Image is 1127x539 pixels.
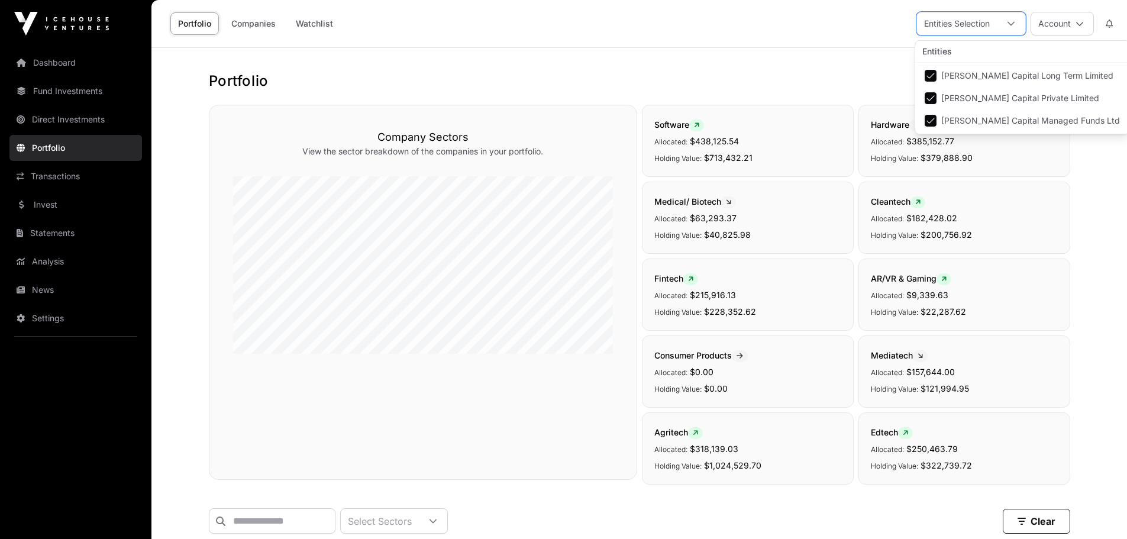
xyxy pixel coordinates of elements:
[918,88,1127,109] li: Edgar Capital Private Limited
[871,350,928,360] span: Mediatech
[654,427,703,437] span: Agritech
[921,306,966,317] span: $22,287.62
[871,445,904,454] span: Allocated:
[1068,482,1127,539] iframe: Chat Widget
[654,273,698,283] span: Fintech
[654,137,687,146] span: Allocated:
[9,305,142,331] a: Settings
[654,196,736,206] span: Medical/ Biotech
[704,230,751,240] span: $40,825.98
[871,154,918,163] span: Holding Value:
[921,153,973,163] span: $379,888.90
[224,12,283,35] a: Companies
[170,12,219,35] a: Portfolio
[233,129,613,146] h3: Company Sectors
[9,277,142,303] a: News
[871,137,904,146] span: Allocated:
[871,214,904,223] span: Allocated:
[1003,509,1070,534] button: Clear
[654,368,687,377] span: Allocated:
[9,106,142,133] a: Direct Investments
[654,214,687,223] span: Allocated:
[871,231,918,240] span: Holding Value:
[1031,12,1094,35] button: Account
[921,383,969,393] span: $121,994.95
[9,220,142,246] a: Statements
[941,72,1113,80] span: [PERSON_NAME] Capital Long Term Limited
[233,146,613,157] p: View the sector breakdown of the companies in your portfolio.
[906,213,957,223] span: $182,428.02
[917,12,997,35] div: Entities Selection
[654,350,748,360] span: Consumer Products
[654,120,704,130] span: Software
[690,367,713,377] span: $0.00
[654,291,687,300] span: Allocated:
[918,110,1127,131] li: Edgar Capital Managed Funds Ltd
[9,50,142,76] a: Dashboard
[906,136,954,146] span: $385,152.77
[704,306,756,317] span: $228,352.62
[654,154,702,163] span: Holding Value:
[918,65,1127,86] li: Edgar Capital Long Term Limited
[9,248,142,275] a: Analysis
[9,78,142,104] a: Fund Investments
[654,231,702,240] span: Holding Value:
[871,427,913,437] span: Edtech
[654,445,687,454] span: Allocated:
[341,509,419,533] div: Select Sectors
[14,12,109,35] img: Icehouse Ventures Logo
[921,230,972,240] span: $200,756.92
[906,367,955,377] span: $157,644.00
[9,135,142,161] a: Portfolio
[871,273,951,283] span: AR/VR & Gaming
[871,461,918,470] span: Holding Value:
[654,308,702,317] span: Holding Value:
[209,72,1070,91] h1: Portfolio
[704,460,761,470] span: $1,024,529.70
[871,120,924,130] span: Hardware
[871,291,904,300] span: Allocated:
[704,153,753,163] span: $713,432.21
[941,94,1099,102] span: [PERSON_NAME] Capital Private Limited
[654,385,702,393] span: Holding Value:
[906,290,948,300] span: $9,339.63
[704,383,728,393] span: $0.00
[9,163,142,189] a: Transactions
[690,290,736,300] span: $215,916.13
[288,12,341,35] a: Watchlist
[871,196,925,206] span: Cleantech
[690,444,738,454] span: $318,139.03
[871,308,918,317] span: Holding Value:
[921,460,972,470] span: $322,739.72
[871,368,904,377] span: Allocated:
[690,136,739,146] span: $438,125.54
[906,444,958,454] span: $250,463.79
[690,213,737,223] span: $63,293.37
[9,192,142,218] a: Invest
[871,385,918,393] span: Holding Value:
[941,117,1120,125] span: [PERSON_NAME] Capital Managed Funds Ltd
[654,461,702,470] span: Holding Value:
